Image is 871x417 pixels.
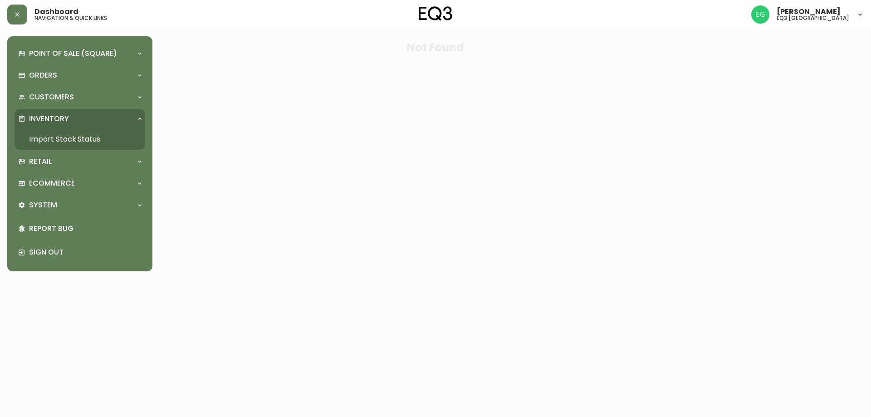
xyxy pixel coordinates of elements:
p: Customers [29,92,74,102]
span: Dashboard [34,8,78,15]
p: Ecommerce [29,178,75,188]
p: Point of Sale (Square) [29,49,117,59]
h5: eq3 [GEOGRAPHIC_DATA] [777,15,849,21]
p: Inventory [29,114,69,124]
p: System [29,200,57,210]
img: db11c1629862fe82d63d0774b1b54d2b [751,5,769,24]
p: Sign Out [29,247,142,257]
span: [PERSON_NAME] [777,8,841,15]
h5: navigation & quick links [34,15,107,21]
div: Orders [15,65,145,85]
div: Customers [15,87,145,107]
p: Report Bug [29,224,142,234]
p: Orders [29,70,57,80]
div: Sign Out [15,240,145,264]
div: System [15,195,145,215]
a: Import Stock Status [15,129,145,150]
div: Ecommerce [15,173,145,193]
div: Report Bug [15,217,145,240]
p: Retail [29,157,52,167]
div: Point of Sale (Square) [15,44,145,64]
div: Retail [15,152,145,172]
div: Inventory [15,109,145,129]
img: logo [419,6,452,21]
